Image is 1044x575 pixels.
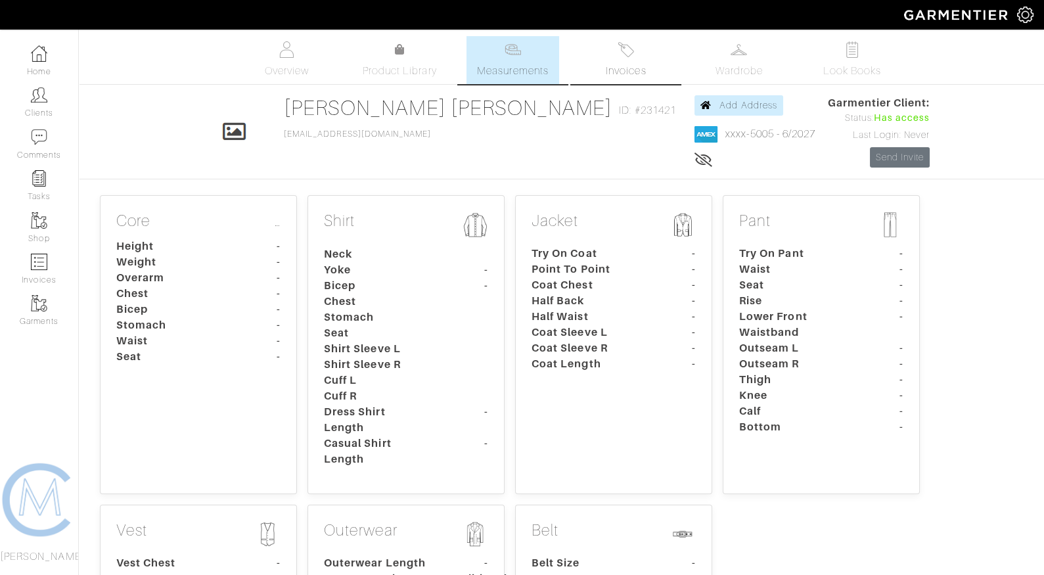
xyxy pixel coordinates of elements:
dt: Half Waist [522,309,645,325]
p: Outerwear [324,521,488,550]
dt: Thigh [729,372,852,388]
dt: Vest Chest [106,555,229,571]
dt: Rise [729,293,852,309]
dt: Outseam L [729,340,852,356]
dt: Seat [106,349,229,365]
img: garments-icon-b7da505a4dc4fd61783c78ac3ca0ef83fa9d6f193b1c9dc38574b1d14d53ca28.png [31,295,47,311]
dt: - [852,309,913,340]
dt: - [437,555,498,571]
dt: Lower Front Waistband [729,309,852,340]
dt: - [229,286,290,302]
dt: - [229,317,290,333]
dt: Bicep [106,302,229,317]
dt: Weight [106,254,229,270]
img: dashboard-icon-dbcd8f5a0b271acd01030246c82b418ddd0df26cd7fceb0bd07c9910d44c42f6.png [31,45,47,62]
dt: Neck [314,246,437,262]
img: msmt-shirt-icon-3af304f0b202ec9cb0a26b9503a50981a6fda5c95ab5ec1cadae0dbe11e5085a.png [462,212,488,239]
dt: Waist [106,333,229,349]
img: msmt-pant-icon-b5f0be45518e7579186d657110a8042fb0a286fe15c7a31f2bf2767143a10412.png [877,212,903,238]
dt: - [229,555,290,571]
dt: - [852,372,913,388]
span: ID: #231421 [619,103,676,118]
dt: Chest [314,294,437,310]
img: wardrobe-487a4870c1b7c33e795ec22d11cfc2ed9d08956e64fb3008fe2437562e282088.svg [731,41,747,58]
dt: Shirt Sleeve L [314,341,437,357]
dt: Calf [729,403,852,419]
dt: Dress Shirt Length [314,404,437,436]
img: reminder-icon-8004d30b9f0a5d33ae49ab947aed9ed385cf756f9e5892f1edd6e32f2345188e.png [31,170,47,187]
img: msmt-jacket-icon-80010867aa4725b62b9a09ffa5103b2b3040b5cb37876859cbf8e78a4e2258a7.png [670,212,696,238]
dt: Coat Sleeve L [522,325,645,340]
dt: - [645,356,706,372]
dt: - [229,302,290,317]
dt: Chest [106,286,229,302]
span: Has access [874,111,930,126]
a: xxxx-5005 - 6/2027 [725,128,815,140]
dt: - [852,403,913,419]
dt: - [437,436,498,467]
dt: Coat Chest [522,277,645,293]
img: garmentier-logo-header-white-b43fb05a5012e4ada735d5af1a66efaba907eab6374d6393d1fbf88cb4ef424d.png [897,3,1017,26]
span: Look Books [823,63,882,79]
dt: - [437,262,498,278]
img: orders-icon-0abe47150d42831381b5fb84f609e132dff9fe21cb692f30cb5eec754e2cba89.png [31,254,47,270]
dt: - [852,340,913,356]
div: Last Login: Never [827,128,930,143]
dt: Seat [729,277,852,293]
dt: Coat Length [522,356,645,372]
dt: - [645,340,706,356]
dt: Height [106,239,229,254]
dt: - [852,262,913,277]
a: Invoices [580,36,672,84]
span: Product Library [363,63,437,79]
dt: - [229,349,290,365]
dt: - [852,419,913,435]
p: Belt [532,521,696,550]
dt: - [645,246,706,262]
img: msmt-vest-icon-28e38f638186d7f420df89d06ace4d777022eff74d9edc78f36cb214ed55049c.png [254,521,281,547]
dt: Belt Size [522,555,645,571]
img: msmt-belt-icon-8b23d7ce3d00d1b6c9c8b1a886640fa7bd1fea648a333409568eab2176660814.png [670,521,696,547]
span: Wardrobe [715,63,763,79]
p: Jacket [532,212,696,241]
img: basicinfo-40fd8af6dae0f16599ec9e87c0ef1c0a1fdea2edbe929e3d69a839185d80c458.svg [279,41,295,58]
dt: Cuff R [314,388,437,404]
dt: - [229,333,290,349]
dt: - [645,309,706,325]
dt: - [645,293,706,309]
dt: - [229,239,290,254]
dt: Stomach [314,310,437,325]
a: Wardrobe [693,36,785,84]
dt: Cuff L [314,373,437,388]
dt: - [229,254,290,270]
img: orders-27d20c2124de7fd6de4e0e44c1d41de31381a507db9b33961299e4e07d508b8c.svg [618,41,634,58]
span: Garmentier Client: [827,95,930,111]
dt: Seat [314,325,437,341]
dt: Half Back [522,293,645,309]
img: measurements-466bbee1fd09ba9460f595b01e5d73f9e2bff037440d3c8f018324cb6cdf7a4a.svg [505,41,521,58]
dt: Shirt Sleeve R [314,357,437,373]
img: comment-icon-a0a6a9ef722e966f86d9cbdc48e553b5cf19dbc54f86b18d962a5391bc8f6eb6.png [31,129,47,145]
dt: - [852,293,913,309]
p: Vest [116,521,281,550]
a: Measurements [466,36,559,84]
dt: - [645,262,706,277]
a: Look Books [806,36,898,84]
p: Pant [739,212,903,241]
div: Status: [827,111,930,126]
dt: Knee [729,388,852,403]
dt: Try On Coat [522,246,645,262]
a: Product Library [353,42,445,79]
a: [PERSON_NAME] [PERSON_NAME] [284,96,612,120]
span: Overview [264,63,308,79]
dt: Point To Point [522,262,645,277]
dt: Bicep [314,278,437,294]
img: clients-icon-6bae9207a08558b7cb47a8932f037763ab4055f8c8b6bfacd5dc20c3e0201464.png [31,87,47,103]
a: Add Address [694,95,783,116]
a: [EMAIL_ADDRESS][DOMAIN_NAME] [284,129,431,139]
span: Measurements [477,63,549,79]
img: todo-9ac3debb85659649dc8f770b8b6100bb5dab4b48dedcbae339e5042a72dfd3cc.svg [844,41,860,58]
dt: - [229,270,290,286]
img: american_express-1200034d2e149cdf2cc7894a33a747db654cf6f8355cb502592f1d228b2ac700.png [694,126,717,143]
dt: Try On Pant [729,246,852,262]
